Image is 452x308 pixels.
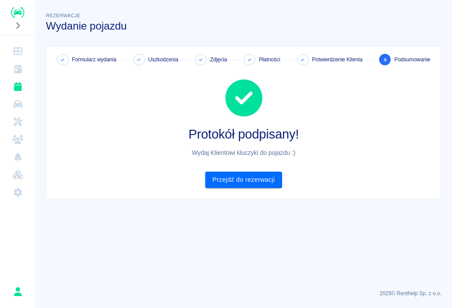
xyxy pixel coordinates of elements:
[8,282,27,301] button: Patryk Bąk
[4,166,32,184] a: Widget WWW
[46,13,80,18] span: Rezerwacje
[4,184,32,201] a: Ustawienia
[11,7,24,18] img: Renthelp
[4,113,32,131] a: Serwisy
[312,56,363,64] span: Potwierdzenie Klienta
[4,42,32,60] a: Dashboard
[4,60,32,78] a: Kalendarz
[148,56,178,64] span: Uszkodzenia
[205,172,282,188] a: Przejdź do rezerwacji
[11,20,24,31] button: Rozwiń nawigację
[4,78,32,95] a: Rezerwacje
[46,20,441,32] h3: Wydanie pojazdu
[4,95,32,113] a: Flota
[53,127,434,141] h2: Protokół podpisany!
[4,148,32,166] a: Powiadomienia
[46,289,441,297] p: 2025 © Renthelp Sp. z o.o.
[72,56,117,64] span: Formularz wydania
[53,148,434,158] h6: Wydaj Klientowi kluczyki do pojazdu :)
[394,56,430,64] span: Podsumowanie
[259,56,280,64] span: Płatności
[4,131,32,148] a: Klienci
[384,55,387,64] span: 6
[210,56,227,64] span: Zdjęcia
